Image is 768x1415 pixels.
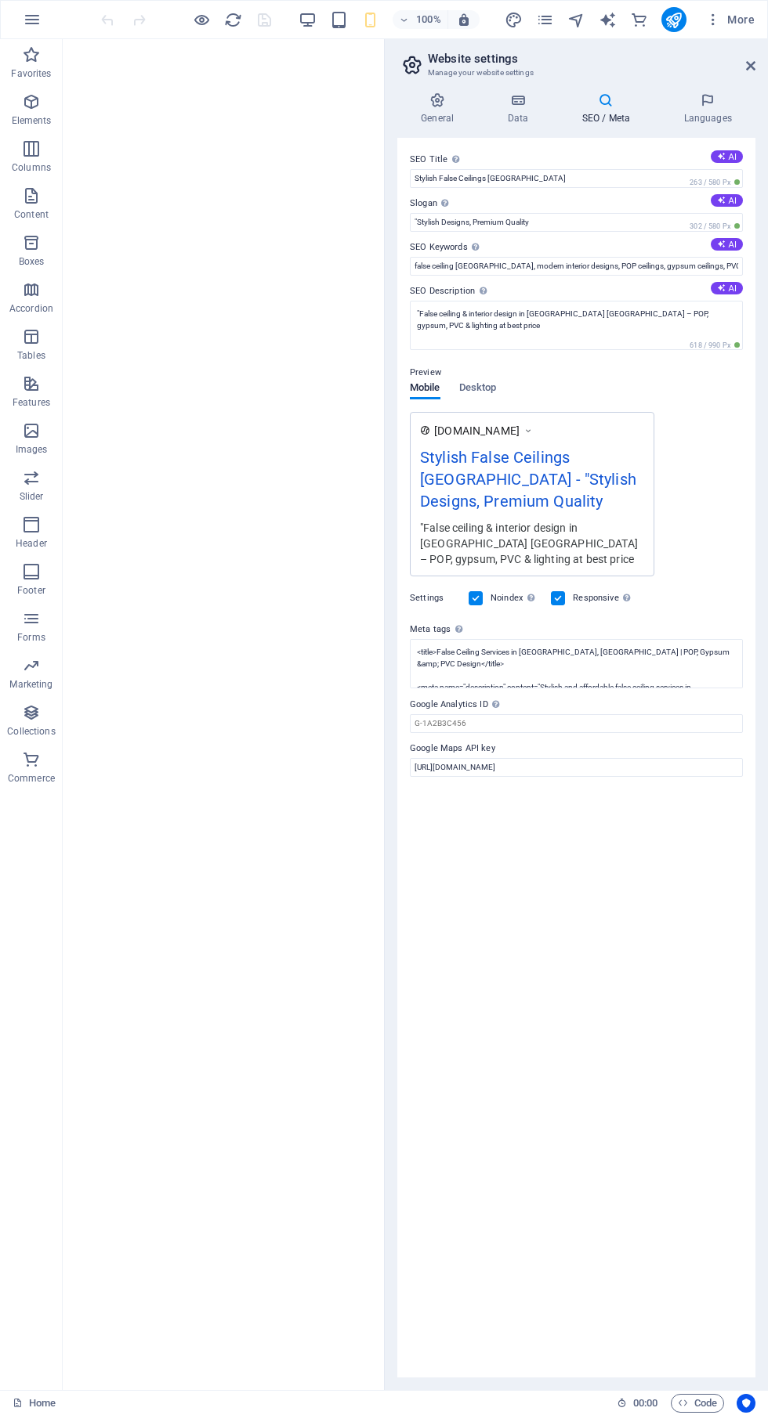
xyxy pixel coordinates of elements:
input: G-1A2B3C456 [410,714,743,733]
button: 100% [393,10,448,29]
input: Google Maps API key... [410,758,743,777]
p: Marketing [9,678,53,691]
p: Preview [410,363,441,382]
i: Reload page [224,11,242,29]
label: SEO Keywords [410,238,743,257]
button: SEO Title [711,150,743,163]
p: Header [16,537,47,550]
h6: Session time [617,1394,658,1413]
label: Slogan [410,194,743,213]
i: Pages (Ctrl+Alt+S) [536,11,554,29]
h4: Languages [660,92,755,125]
p: Slider [20,490,44,503]
div: "False ceiling & interior design in [GEOGRAPHIC_DATA] [GEOGRAPHIC_DATA] – POP, gypsum, PVC & ligh... [420,519,644,567]
label: Noindex [491,589,542,608]
p: Boxes [19,255,45,268]
span: More [705,12,755,27]
span: 263 / 580 Px [686,177,743,188]
p: Content [14,208,49,221]
button: SEO Description [711,282,743,294]
label: Google Maps API key [410,739,743,758]
p: Tables [17,349,45,362]
i: AI Writer [599,11,617,29]
button: Usercentrics [737,1394,755,1413]
p: Commerce [8,772,55,785]
h6: 100% [416,10,441,29]
h4: General [397,92,484,125]
span: 00 00 [633,1394,658,1413]
button: SEO Keywords [711,238,743,251]
span: Desktop [459,378,497,400]
p: Footer [17,584,45,597]
button: Slogan [711,194,743,207]
h3: Manage your website settings [428,66,724,80]
a: Click to cancel selection. Double-click to open Pages [13,1394,56,1413]
h2: Website settings [428,52,755,66]
i: Design (Ctrl+Alt+Y) [505,11,523,29]
i: Publish [665,11,683,29]
i: On resize automatically adjust zoom level to fit chosen device. [457,13,471,27]
span: Code [678,1394,717,1413]
span: : [644,1397,647,1409]
button: Code [671,1394,724,1413]
button: design [505,10,523,29]
button: pages [536,10,555,29]
span: Mobile [410,378,440,400]
button: commerce [630,10,649,29]
button: More [699,7,761,32]
p: Elements [12,114,52,127]
label: Settings [410,589,461,608]
button: publish [661,7,686,32]
label: SEO Title [410,150,743,169]
div: Preview [410,382,496,412]
p: Accordion [9,302,53,315]
p: Features [13,396,50,409]
input: Slogan... [410,213,743,232]
i: Navigator [567,11,585,29]
label: SEO Description [410,282,743,301]
button: navigator [567,10,586,29]
span: [DOMAIN_NAME] [434,423,520,439]
span: 618 / 990 Px [686,340,743,351]
label: Responsive [573,589,635,608]
h4: Data [484,92,558,125]
span: 302 / 580 Px [686,221,743,232]
i: Commerce [630,11,648,29]
p: Collections [7,725,55,738]
button: Click here to leave preview mode and continue editing [192,10,211,29]
div: Stylish False Ceilings [GEOGRAPHIC_DATA] - "Stylish Designs, Premium Quality [420,446,644,520]
p: Forms [17,631,45,644]
label: Google Analytics ID [410,695,743,714]
h4: SEO / Meta [558,92,660,125]
p: Columns [12,161,51,174]
label: Meta tags [410,620,743,639]
p: Favorites [11,67,51,80]
button: text_generator [599,10,618,29]
p: Images [16,443,48,456]
button: reload [223,10,242,29]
